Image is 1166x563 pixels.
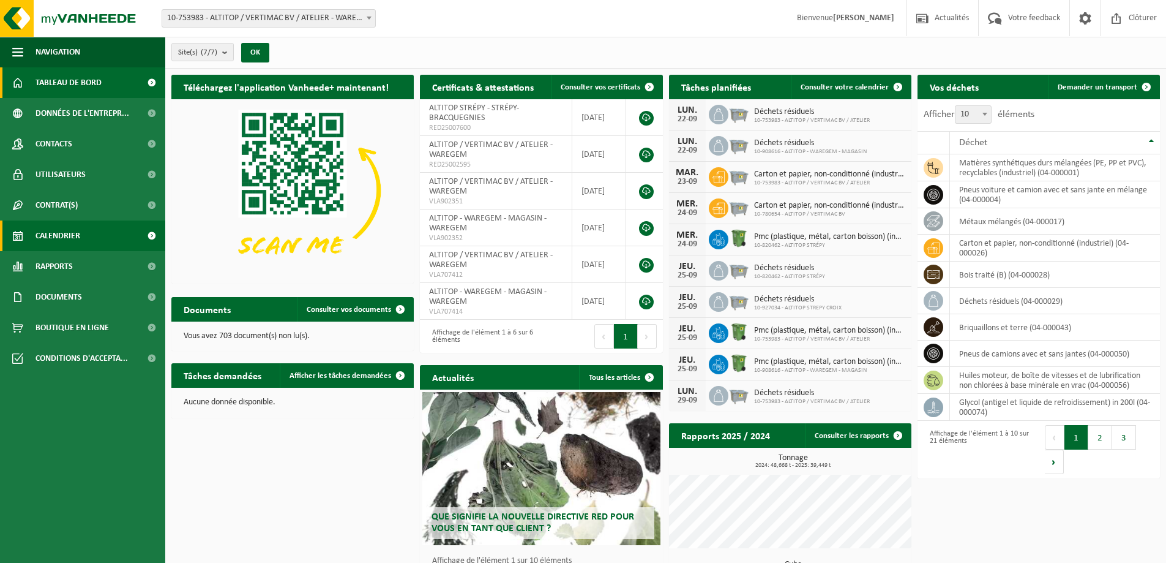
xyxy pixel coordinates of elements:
span: 10-927034 - ALTITOP STREPY CROIX [754,304,842,312]
a: Tous les articles [579,365,662,390]
img: Download de VHEPlus App [171,99,414,281]
span: 10-753983 - ALTITOP / VERTIMAC BV / ATELIER [754,398,870,406]
span: ALTITOP / VERTIMAC BV / ATELIER - WAREGEM [429,177,553,196]
span: 10-820462 - ALTITOP STRÉPY [754,273,825,281]
td: [DATE] [572,136,626,173]
span: Calendrier [36,221,80,251]
span: 10-820462 - ALTITOP STRÉPY [754,242,905,249]
button: Previous [594,324,614,349]
a: Consulter vos documents [297,297,413,322]
button: Next [638,324,657,349]
div: JEU. [675,355,700,365]
h2: Rapports 2025 / 2024 [669,423,782,447]
span: Déchets résiduels [754,138,867,148]
a: Consulter votre calendrier [791,75,910,99]
span: 2024: 48,668 t - 2025: 39,449 t [675,463,911,469]
a: Demander un transport [1048,75,1159,99]
span: RED25002595 [429,160,562,170]
span: Déchet [959,138,987,148]
span: ALTITOP / VERTIMAC BV / ATELIER - WAREGEM [429,251,553,270]
td: déchets résiduels (04-000029) [950,288,1160,314]
div: 25-09 [675,365,700,374]
a: Consulter vos certificats [551,75,662,99]
button: Previous [1045,425,1064,450]
div: LUN. [675,137,700,146]
img: WB-2500-GAL-GY-01 [728,165,749,186]
span: Rapports [36,251,73,282]
h2: Certificats & attestations [420,75,546,99]
h2: Actualités [420,365,486,389]
span: Pmc (plastique, métal, carton boisson) (industriel) [754,326,905,336]
button: 1 [1064,425,1088,450]
span: Consulter votre calendrier [801,83,889,91]
span: Utilisateurs [36,159,86,190]
span: Boutique en ligne [36,312,109,343]
div: 25-09 [675,334,700,342]
span: Déchets résiduels [754,263,825,273]
td: métaux mélangés (04-000017) [950,208,1160,235]
td: carton et papier, non-conditionné (industriel) (04-000026) [950,235,1160,262]
td: pneus voiture et camion avec et sans jante en mélange (04-000004) [950,181,1160,208]
div: MER. [675,230,700,240]
img: WB-2500-GAL-GY-01 [728,134,749,155]
span: Contrat(s) [36,190,78,221]
td: [DATE] [572,283,626,320]
span: Que signifie la nouvelle directive RED pour vous en tant que client ? [432,512,634,534]
span: 10-780654 - ALTITOP / VERTIMAC BV [754,211,905,218]
div: LUN. [675,387,700,396]
div: 22-09 [675,115,700,124]
div: 24-09 [675,209,700,217]
div: LUN. [675,105,700,115]
td: [DATE] [572,210,626,246]
td: bois traité (B) (04-000028) [950,262,1160,288]
span: Consulter vos certificats [561,83,640,91]
span: ALTITOP STRÉPY - STRÉPY-BRACQUEGNIES [429,104,519,123]
td: [DATE] [572,99,626,136]
a: Afficher les tâches demandées [280,363,413,388]
div: JEU. [675,262,700,271]
count: (7/7) [201,48,217,56]
span: 10 [955,105,992,124]
h3: Tonnage [675,454,911,469]
span: Carton et papier, non-conditionné (industriel) [754,201,905,211]
div: Affichage de l'élément 1 à 10 sur 21 éléments [924,424,1033,475]
span: Demander un transport [1058,83,1137,91]
span: Afficher les tâches demandées [290,372,391,380]
a: Que signifie la nouvelle directive RED pour vous en tant que client ? [422,392,660,545]
div: JEU. [675,324,700,334]
p: Vous avez 703 document(s) non lu(s). [184,332,402,341]
span: VLA902352 [429,233,562,243]
span: 10-753983 - ALTITOP / VERTIMAC BV / ATELIER - WAREGEM [162,10,375,27]
div: Affichage de l'élément 1 à 6 sur 6 éléments [426,323,535,350]
div: MER. [675,199,700,209]
h2: Tâches demandées [171,363,274,387]
span: 10-908616 - ALTITOP - WAREGEM - MAGASIN [754,148,867,156]
div: 22-09 [675,146,700,155]
img: WB-2500-GAL-GY-01 [728,290,749,311]
span: ALTITOP - WAREGEM - MAGASIN - WAREGEM [429,214,547,233]
div: 24-09 [675,240,700,249]
button: 1 [614,324,638,349]
span: Contacts [36,129,72,159]
button: Next [1045,450,1064,474]
span: Pmc (plastique, métal, carton boisson) (industriel) [754,232,905,242]
span: Déchets résiduels [754,107,870,117]
span: Consulter vos documents [307,306,391,314]
button: Site(s)(7/7) [171,43,234,61]
span: 10-908616 - ALTITOP - WAREGEM - MAGASIN [754,367,905,374]
img: WB-2500-GAL-GY-01 [728,197,749,217]
p: Aucune donnée disponible. [184,398,402,407]
td: [DATE] [572,173,626,210]
span: Conditions d'accepta... [36,343,128,374]
button: 2 [1088,425,1112,450]
h2: Vos déchets [917,75,991,99]
span: 10-753983 - ALTITOP / VERTIMAC BV / ATELIER - WAREGEM [162,9,376,28]
td: matières synthétiques durs mélangées (PE, PP et PVC), recyclables (industriel) (04-000001) [950,154,1160,181]
span: Documents [36,282,82,312]
button: 3 [1112,425,1136,450]
span: Déchets résiduels [754,388,870,398]
a: Consulter les rapports [805,423,910,448]
span: RED25007600 [429,123,562,133]
span: 10-753983 - ALTITOP / VERTIMAC BV / ATELIER [754,336,905,343]
span: 10-753983 - ALTITOP / VERTIMAC BV / ATELIER [754,179,905,187]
